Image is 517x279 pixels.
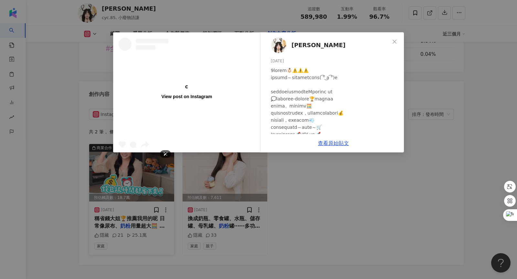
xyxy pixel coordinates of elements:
a: KOL Avatar[PERSON_NAME] [271,37,390,53]
span: close [392,39,397,44]
div: View post on Instagram [162,94,212,99]
div: [DATE] [271,58,399,64]
a: View post on Instagram [113,33,260,152]
img: KOL Avatar [271,37,286,53]
a: 查看原始貼文 [318,140,349,146]
span: [PERSON_NAME] [291,41,345,50]
button: Close [388,35,401,48]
